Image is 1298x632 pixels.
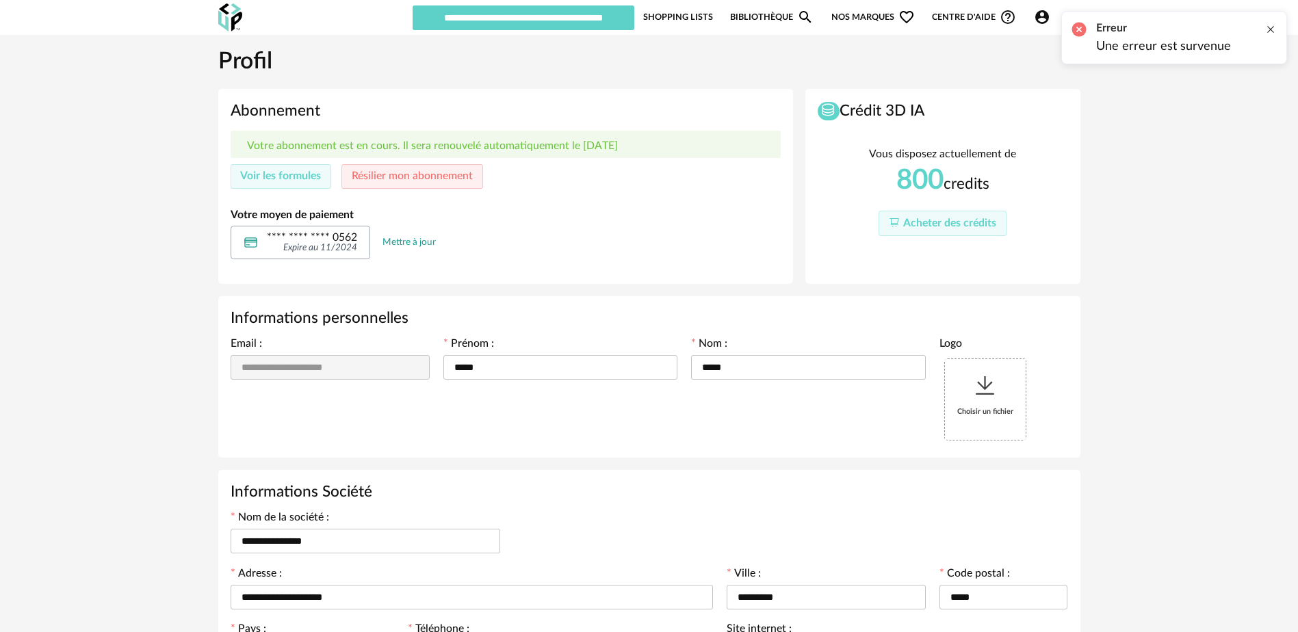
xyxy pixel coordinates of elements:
[945,359,1026,440] div: Choisir un fichier
[231,512,329,526] label: Nom de la société :
[341,164,483,189] button: Résilier mon abonnement
[643,4,713,30] a: Shopping Lists
[831,4,915,30] span: Nos marques
[896,166,944,194] span: 800
[443,339,494,352] label: Prénom :
[932,9,1016,25] span: Centre d'aideHelp Circle Outline icon
[730,4,814,30] a: BibliothèqueMagnify icon
[382,236,436,248] a: Mettre à jour
[879,211,1007,236] button: Acheter des crédits
[691,339,727,352] label: Nom :
[231,101,781,121] h3: Abonnement
[939,339,962,352] label: Logo
[231,308,1068,328] h3: Informations personnelles
[218,3,242,31] img: OXP
[267,243,357,253] div: Expire au 11/2024
[1096,21,1231,36] h2: Erreur
[869,146,1016,162] div: Vous disposez actuellement de
[247,140,618,153] p: Votre abonnement est en cours. Il sera renouvelé automatiquement le [DATE]
[231,164,332,189] button: Voir les formules
[727,568,761,582] label: Ville :
[352,170,473,181] span: Résilier mon abonnement
[939,568,1010,582] label: Code postal :
[1065,10,1080,25] img: fr
[818,101,1068,121] h3: Crédit 3D IA
[896,165,989,196] div: credits
[231,207,781,223] div: Votre moyen de paiement
[231,339,262,352] label: Email :
[1034,9,1050,25] span: Account Circle icon
[231,482,1068,502] h3: Informations Société
[240,170,321,181] span: Voir les formules
[231,568,282,582] label: Adresse :
[898,9,915,25] span: Heart Outline icon
[797,9,814,25] span: Magnify icon
[218,47,1080,77] h1: Profil
[903,218,996,228] span: Acheter des crédits
[1000,9,1016,25] span: Help Circle Outline icon
[1034,9,1056,25] span: Account Circle icon
[1096,40,1231,54] p: Une erreur est survenue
